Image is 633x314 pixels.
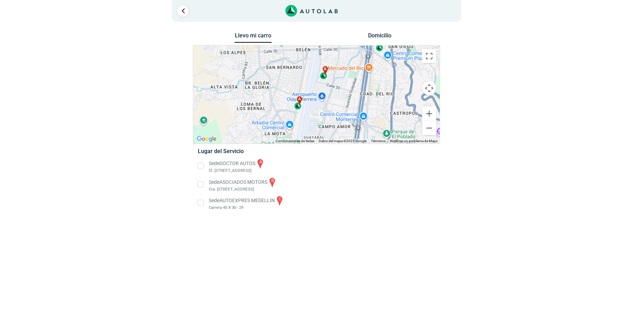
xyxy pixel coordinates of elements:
img: Google [195,134,218,144]
button: Cambiar a la vista en pantalla completa [422,49,436,63]
h5: Lugar del Servicio [198,148,435,155]
a: Notificar un problema de Maps [390,139,438,143]
a: Ir al paso anterior [177,5,189,17]
button: Controles de visualización del mapa [422,81,436,95]
a: Abre esta zona en Google Maps (se abre en una nueva ventana) [195,134,218,144]
span: Datos del mapa ©2025 Google [319,139,367,143]
button: Combinaciones de teclas [276,139,314,144]
span: b [324,66,327,72]
a: Link al sitio de autolab [285,7,338,14]
button: Domicilio [361,32,398,42]
button: Ampliar [422,107,436,121]
button: Reducir [422,121,436,135]
button: Llevo mi carro [235,32,272,43]
span: a [298,96,301,102]
a: Términos [371,139,386,143]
